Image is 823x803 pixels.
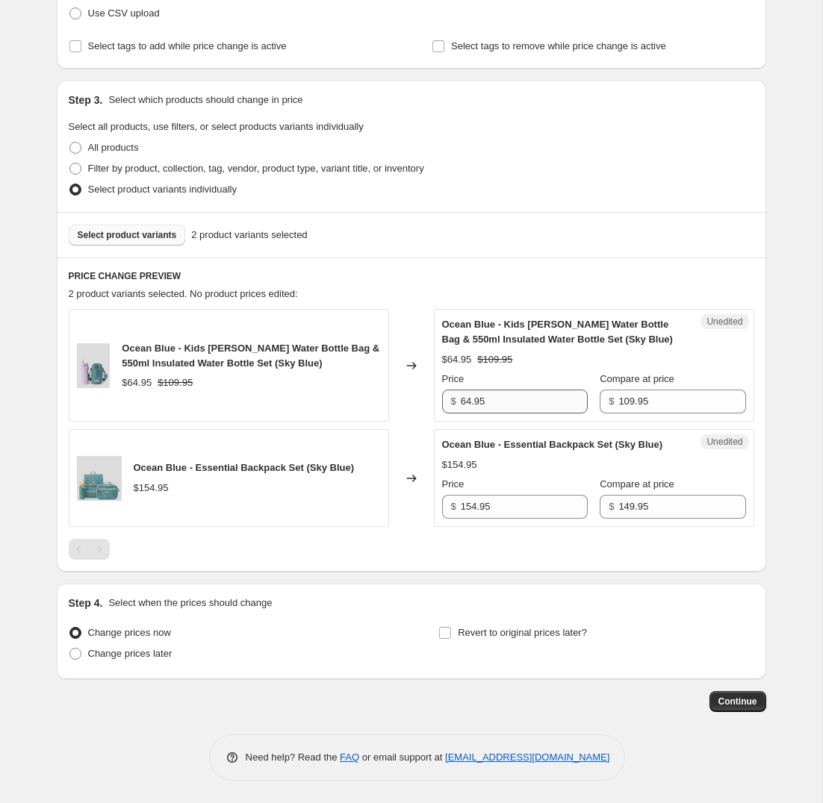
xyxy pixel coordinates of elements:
h2: Step 3. [69,93,103,107]
img: essentialbackpackset_5_49c8ae2a-3041-4696-8056-244cbfc9f7f4_80x.png [77,456,122,501]
a: [EMAIL_ADDRESS][DOMAIN_NAME] [445,752,609,763]
span: Compare at price [600,478,674,490]
span: Unedited [706,316,742,328]
span: Ocean Blue - Essential Backpack Set (Sky Blue) [134,462,355,473]
span: 2 product variants selected. No product prices edited: [69,288,298,299]
span: Select product variants individually [88,184,237,195]
span: $ [451,501,456,512]
button: Continue [709,691,766,712]
span: All products [88,142,139,153]
div: $154.95 [442,457,477,472]
span: Ocean Blue - Kids [PERSON_NAME] Water Bottle Bag & 550ml Insulated Water Bottle Set (Sky Blue) [122,343,379,369]
strike: $109.95 [158,375,193,390]
button: Select product variants [69,225,186,246]
span: $ [609,501,614,512]
span: Select all products, use filters, or select products variants individually [69,121,364,132]
span: Unedited [706,436,742,448]
span: Revert to original prices later? [458,627,587,638]
div: $64.95 [442,352,472,367]
span: $ [451,396,456,407]
span: 2 product variants selected [191,228,307,243]
span: Change prices now [88,627,171,638]
span: Select product variants [78,229,177,241]
span: Select tags to add while price change is active [88,40,287,51]
strike: $109.95 [477,352,512,367]
p: Select when the prices should change [108,596,272,610]
h2: Step 4. [69,596,103,610]
p: Select which products should change in price [108,93,302,107]
span: Price [442,478,465,490]
span: Change prices later [88,648,173,659]
span: Select tags to remove while price change is active [451,40,666,51]
span: Use CSV upload [88,7,160,19]
span: or email support at [359,752,445,763]
nav: Pagination [69,539,110,560]
div: $64.95 [122,375,152,390]
div: $154.95 [134,481,169,496]
h6: PRICE CHANGE PREVIEW [69,270,754,282]
span: Ocean Blue - Essential Backpack Set (Sky Blue) [442,439,663,450]
a: FAQ [340,752,359,763]
span: Compare at price [600,373,674,384]
span: Continue [718,696,757,707]
span: Price [442,373,465,384]
span: Ocean Blue - Kids [PERSON_NAME] Water Bottle Bag & 550ml Insulated Water Bottle Set (Sky Blue) [442,319,673,345]
img: waterbottlebag_4_5e800169-8e76-4fb9-9de9-b43c2dcb8156_80x.png [77,343,111,388]
span: Need help? Read the [246,752,341,763]
span: Filter by product, collection, tag, vendor, product type, variant title, or inventory [88,163,424,174]
span: $ [609,396,614,407]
